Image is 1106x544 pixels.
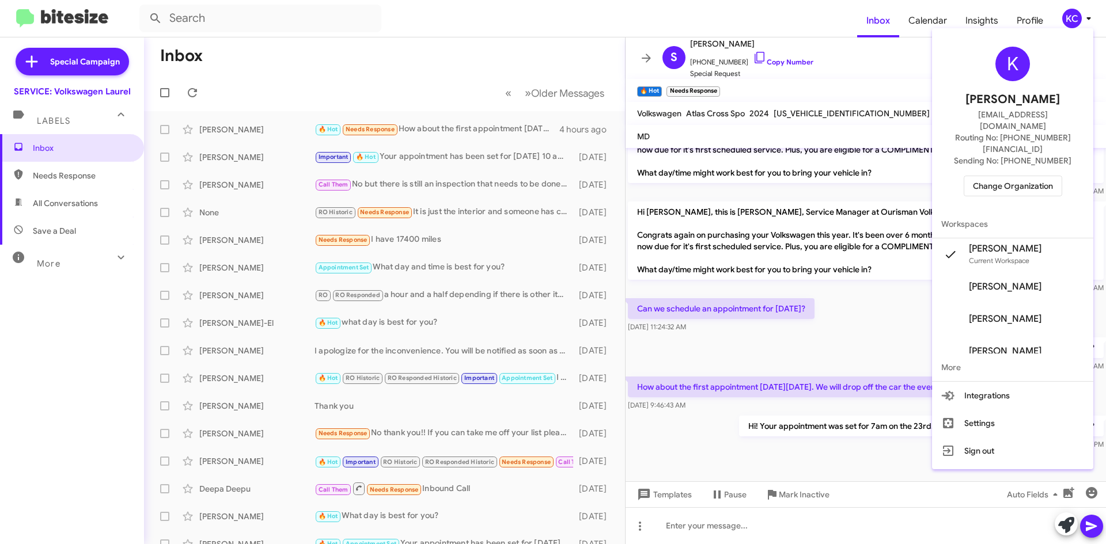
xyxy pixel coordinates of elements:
[969,243,1041,254] span: [PERSON_NAME]
[969,345,1041,357] span: [PERSON_NAME]
[946,132,1080,155] span: Routing No: [PHONE_NUMBER][FINANCIAL_ID]
[995,47,1030,81] div: K
[932,210,1093,238] span: Workspaces
[969,313,1041,325] span: [PERSON_NAME]
[969,256,1029,265] span: Current Workspace
[954,155,1071,166] span: Sending No: [PHONE_NUMBER]
[973,176,1053,196] span: Change Organization
[969,281,1041,292] span: [PERSON_NAME]
[946,109,1080,132] span: [EMAIL_ADDRESS][DOMAIN_NAME]
[932,353,1093,381] span: More
[932,382,1093,409] button: Integrations
[932,409,1093,437] button: Settings
[964,176,1062,196] button: Change Organization
[932,437,1093,465] button: Sign out
[965,90,1060,109] span: [PERSON_NAME]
